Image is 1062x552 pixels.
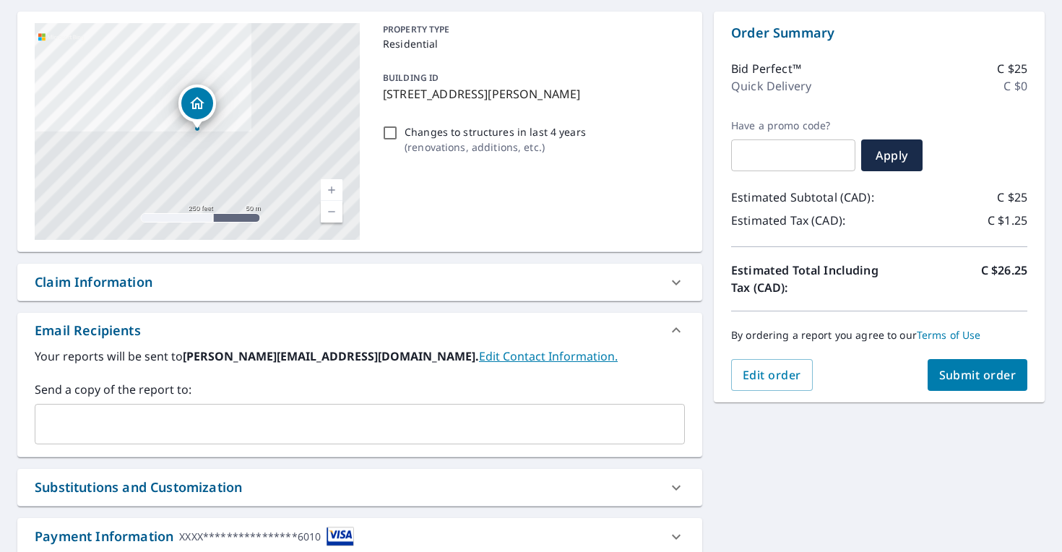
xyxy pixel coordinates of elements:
[731,262,879,296] p: Estimated Total Including Tax (CAD):
[321,179,342,201] a: Current Level 17, Zoom In
[383,36,679,51] p: Residential
[35,527,354,546] div: Payment Information
[997,189,1027,206] p: C $25
[939,367,1016,383] span: Submit order
[383,72,439,84] p: BUILDING ID
[321,201,342,223] a: Current Level 17, Zoom Out
[35,321,141,340] div: Email Recipients
[873,147,911,163] span: Apply
[35,478,242,497] div: Substitutions and Customization
[928,359,1028,391] button: Submit order
[405,139,586,155] p: ( renovations, additions, etc. )
[327,527,354,546] img: cardImage
[731,212,879,229] p: Estimated Tax (CAD):
[988,212,1027,229] p: C $1.25
[178,85,216,129] div: Dropped pin, building 1, Residential property, 120 HIGH ST NELSON BC V1L3Z4
[383,85,679,103] p: [STREET_ADDRESS][PERSON_NAME]
[17,313,702,348] div: Email Recipients
[731,23,1027,43] p: Order Summary
[17,469,702,506] div: Substitutions and Customization
[731,60,801,77] p: Bid Perfect™
[183,348,479,364] b: [PERSON_NAME][EMAIL_ADDRESS][DOMAIN_NAME].
[383,23,679,36] p: PROPERTY TYPE
[17,264,702,301] div: Claim Information
[479,348,618,364] a: EditContactInfo
[35,272,152,292] div: Claim Information
[917,328,981,342] a: Terms of Use
[981,262,1027,296] p: C $26.25
[731,119,855,132] label: Have a promo code?
[35,381,685,398] label: Send a copy of the report to:
[35,348,685,365] label: Your reports will be sent to
[861,139,923,171] button: Apply
[997,60,1027,77] p: C $25
[405,124,586,139] p: Changes to structures in last 4 years
[731,329,1027,342] p: By ordering a report you agree to our
[743,367,801,383] span: Edit order
[731,189,879,206] p: Estimated Subtotal (CAD):
[731,77,811,95] p: Quick Delivery
[731,359,813,391] button: Edit order
[1003,77,1027,95] p: C $0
